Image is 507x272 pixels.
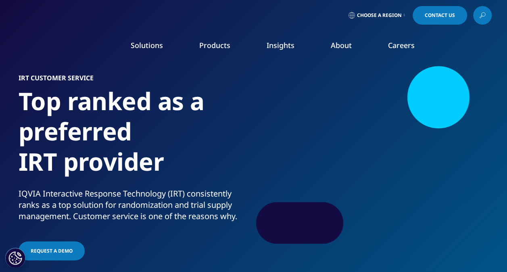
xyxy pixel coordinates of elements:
[19,86,250,188] h1: Top ranked as a preferred IRT provider
[199,40,230,50] a: Products
[413,6,467,25] a: Contact Us
[388,40,415,50] a: Careers
[425,13,455,18] span: Contact Us
[19,188,250,227] p: IQVIA Interactive Response Technology (IRT) consistently ranks as a top solution for randomizatio...
[267,40,294,50] a: Insights
[5,248,25,268] button: Cookie 設定
[83,28,492,66] nav: Primary
[131,40,163,50] a: Solutions
[273,75,488,236] img: irt-hero-image---cropped.jpg
[19,75,250,86] h6: IRT CUSTOMER SERVICE
[31,247,73,254] span: Request a demo
[331,40,352,50] a: About
[19,241,85,260] a: Request a demo
[357,12,402,19] span: Choose a Region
